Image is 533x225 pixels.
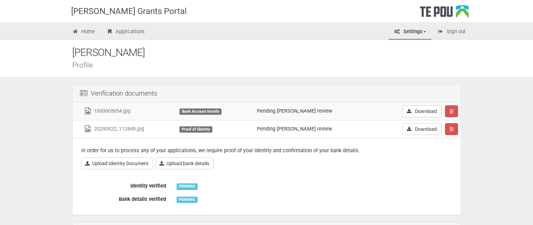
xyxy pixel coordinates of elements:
label: Bank details verified [76,193,171,203]
a: Download [402,123,442,135]
a: Download [402,105,442,117]
div: Te Pou Logo [420,5,469,22]
div: PENDING [177,197,198,203]
td: Pending [PERSON_NAME] review [254,120,371,138]
a: Sign out [432,24,471,40]
div: Bank Account Details [179,108,221,115]
div: Verification documents [73,85,461,103]
a: Home [67,24,101,40]
div: [PERSON_NAME] [72,45,472,60]
a: Settings [389,24,431,40]
a: 20250922_112849.jpg [83,126,144,132]
div: Profile [72,61,472,69]
a: Upload bank details [156,157,214,169]
td: Pending [PERSON_NAME] review [254,103,371,120]
a: Applications [101,24,150,40]
div: Proof of Identity [179,126,212,133]
div: PENDING [177,183,198,190]
p: In order for us to process any of your applications, we require proof of your identity and confir... [81,147,452,154]
a: 1000005054.jpg [83,108,130,114]
label: Identity verified [76,180,171,190]
a: Upload Identity Document [81,157,153,169]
